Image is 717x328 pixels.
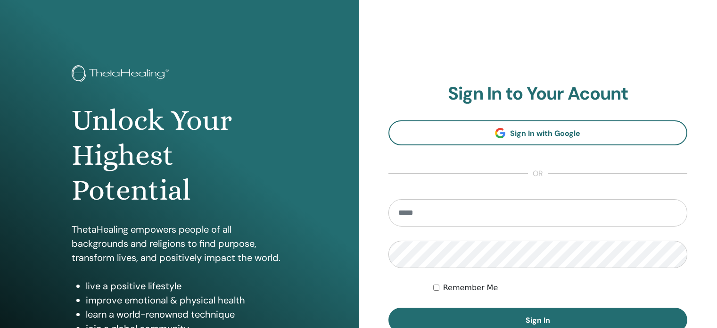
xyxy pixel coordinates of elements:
[86,307,287,321] li: learn a world-renowned technique
[72,103,287,208] h1: Unlock Your Highest Potential
[433,282,687,294] div: Keep me authenticated indefinitely or until I manually logout
[388,120,688,145] a: Sign In with Google
[526,315,550,325] span: Sign In
[388,83,688,105] h2: Sign In to Your Acount
[86,279,287,293] li: live a positive lifestyle
[72,222,287,265] p: ThetaHealing empowers people of all backgrounds and religions to find purpose, transform lives, a...
[528,168,548,179] span: or
[443,282,498,294] label: Remember Me
[86,293,287,307] li: improve emotional & physical health
[510,128,580,138] span: Sign In with Google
